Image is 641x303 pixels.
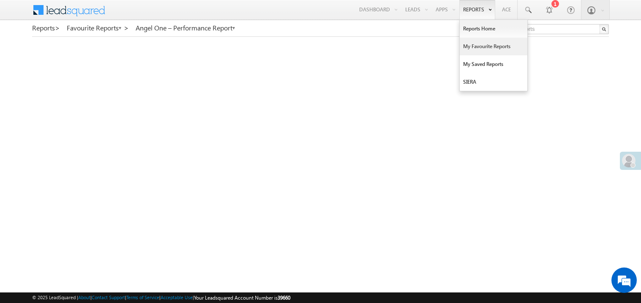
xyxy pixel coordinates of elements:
span: > [55,23,60,33]
a: My Favourite Reports [460,38,527,55]
span: © 2025 LeadSquared | | | | | [32,294,290,302]
img: d_60004797649_company_0_60004797649 [14,44,35,55]
textarea: Type your message and click 'Submit' [11,78,154,231]
a: Reports> [32,24,60,32]
a: My Saved Reports [460,55,527,73]
a: About [78,295,90,300]
span: Your Leadsquared Account Number is [194,295,290,301]
a: Acceptable Use [161,295,193,300]
a: SIERA [460,73,527,91]
a: Contact Support [92,295,125,300]
input: Search Reports [494,24,609,34]
a: Reports Home [460,20,527,38]
em: Submit [124,237,153,249]
div: Minimize live chat window [139,4,159,25]
a: Terms of Service [126,295,159,300]
span: 39660 [278,295,290,301]
a: Angel One – Performance Report [136,24,236,32]
div: Leave a message [44,44,142,55]
span: > [124,23,129,33]
a: Favourite Reports > [67,24,129,32]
